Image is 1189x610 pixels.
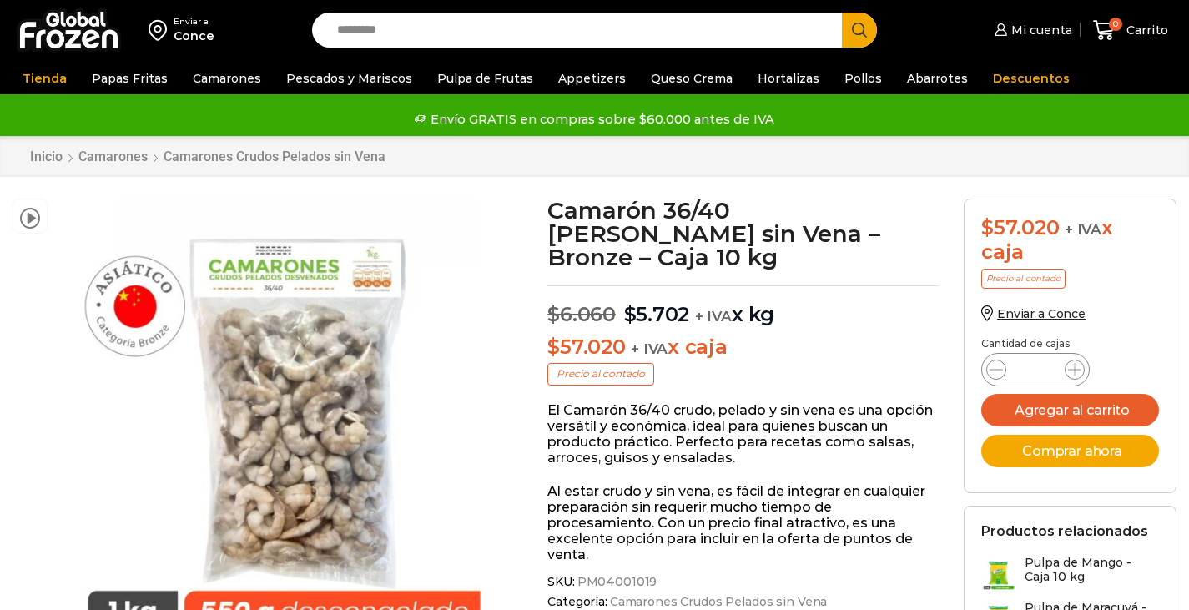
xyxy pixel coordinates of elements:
[981,215,1059,239] bdi: 57.020
[981,306,1086,321] a: Enviar a Conce
[149,16,174,44] img: address-field-icon.svg
[184,63,270,94] a: Camarones
[547,483,939,563] p: Al estar crudo y sin vena, es fácil de integrar en cualquier preparación sin requerir mucho tiemp...
[981,556,1159,592] a: Pulpa de Mango - Caja 10 kg
[547,302,616,326] bdi: 6.060
[174,16,214,28] div: Enviar a
[547,595,939,609] span: Categoría:
[429,63,542,94] a: Pulpa de Frutas
[14,63,75,94] a: Tienda
[547,363,654,385] p: Precio al contado
[547,335,625,359] bdi: 57.020
[547,302,560,326] span: $
[981,394,1159,426] button: Agregar al carrito
[607,595,827,609] a: Camarones Crudos Pelados sin Vena
[547,402,939,466] p: El Camarón 36/40 crudo, pelado y sin vena es una opción versátil y económica, ideal para quienes ...
[631,340,668,357] span: + IVA
[624,302,690,326] bdi: 5.702
[1089,11,1172,50] a: 0 Carrito
[547,335,560,359] span: $
[1109,18,1122,31] span: 0
[29,149,63,164] a: Inicio
[174,28,214,44] div: Conce
[981,215,994,239] span: $
[575,575,657,589] span: PM04001019
[990,13,1072,47] a: Mi cuenta
[899,63,976,94] a: Abarrotes
[163,149,386,164] a: Camarones Crudos Pelados sin Vena
[981,523,1148,539] h2: Productos relacionados
[78,149,149,164] a: Camarones
[547,285,939,327] p: x kg
[997,306,1086,321] span: Enviar a Conce
[836,63,890,94] a: Pollos
[547,199,939,269] h1: Camarón 36/40 [PERSON_NAME] sin Vena – Bronze – Caja 10 kg
[985,63,1078,94] a: Descuentos
[981,435,1159,467] button: Comprar ahora
[695,308,732,325] span: + IVA
[547,335,939,360] p: x caja
[749,63,828,94] a: Hortalizas
[29,149,386,164] nav: Breadcrumb
[642,63,741,94] a: Queso Crema
[278,63,421,94] a: Pescados y Mariscos
[1020,358,1051,381] input: Product quantity
[1007,22,1072,38] span: Mi cuenta
[550,63,634,94] a: Appetizers
[547,575,939,589] span: SKU:
[1122,22,1168,38] span: Carrito
[842,13,877,48] button: Search button
[1065,221,1101,238] span: + IVA
[981,338,1159,350] p: Cantidad de cajas
[981,216,1159,265] div: x caja
[624,302,637,326] span: $
[981,269,1066,289] p: Precio al contado
[1025,556,1159,584] h3: Pulpa de Mango - Caja 10 kg
[83,63,176,94] a: Papas Fritas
